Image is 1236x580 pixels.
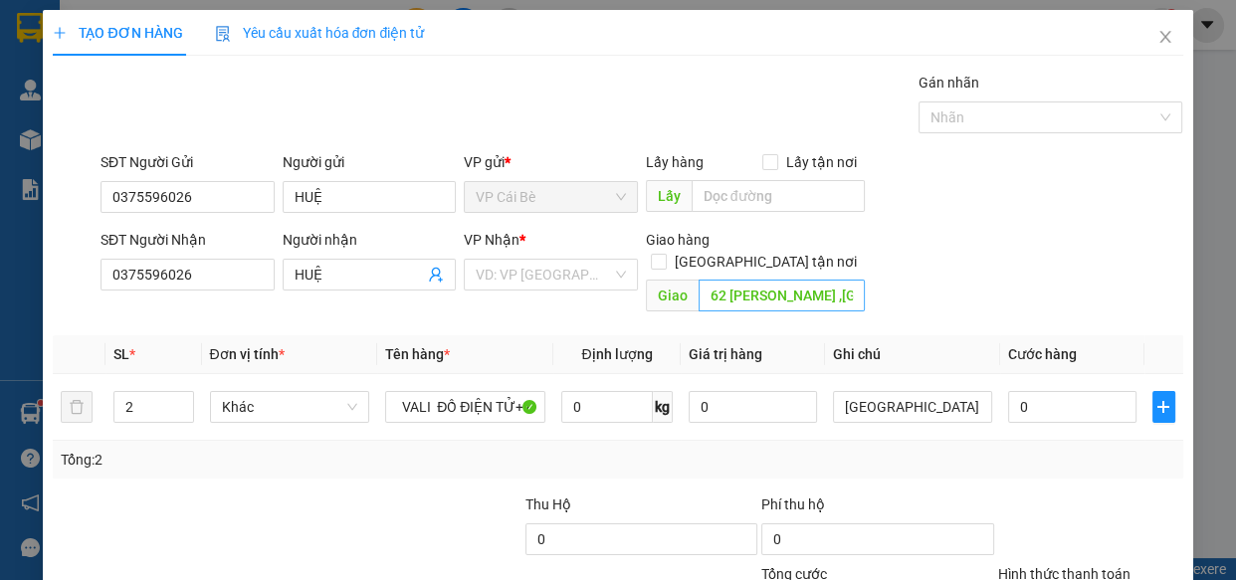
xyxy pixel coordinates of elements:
button: delete [61,391,93,423]
input: VD: Bàn, Ghế [385,391,545,423]
img: icon [215,26,231,42]
span: user-add [428,267,444,283]
span: Thu Hộ [525,496,571,512]
div: SĐT Người Gửi [101,151,275,173]
span: Lấy hàng [646,154,704,170]
span: Giao hàng [646,232,710,248]
div: SĐT Người Nhận [101,229,275,251]
span: Khác [222,392,358,422]
span: Định lượng [581,346,652,362]
span: Yêu cầu xuất hóa đơn điện tử [215,25,425,41]
input: 0 [689,391,817,423]
div: Phí thu hộ [761,493,993,523]
span: Cước hàng [1008,346,1077,362]
button: Close [1137,10,1193,66]
span: TẠO ĐƠN HÀNG [53,25,182,41]
span: VP Cái Bè [476,182,626,212]
span: plus [53,26,67,40]
span: Lấy [646,180,692,212]
span: Giao [646,280,699,311]
span: SL [113,346,129,362]
span: Giá trị hàng [689,346,762,362]
span: close [1157,29,1173,45]
input: Dọc đường [699,280,865,311]
span: plus [1153,399,1174,415]
span: VP Nhận [464,232,519,248]
label: Gán nhãn [919,75,979,91]
div: Người nhận [283,229,457,251]
span: [GEOGRAPHIC_DATA] tận nơi [667,251,865,273]
div: Người gửi [283,151,457,173]
span: Lấy tận nơi [778,151,865,173]
input: Ghi Chú [833,391,993,423]
th: Ghi chú [825,335,1001,374]
input: Dọc đường [692,180,865,212]
span: Tên hàng [385,346,450,362]
button: plus [1152,391,1175,423]
span: kg [653,391,673,423]
span: Đơn vị tính [210,346,285,362]
div: VP gửi [464,151,638,173]
div: Tổng: 2 [61,449,479,471]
